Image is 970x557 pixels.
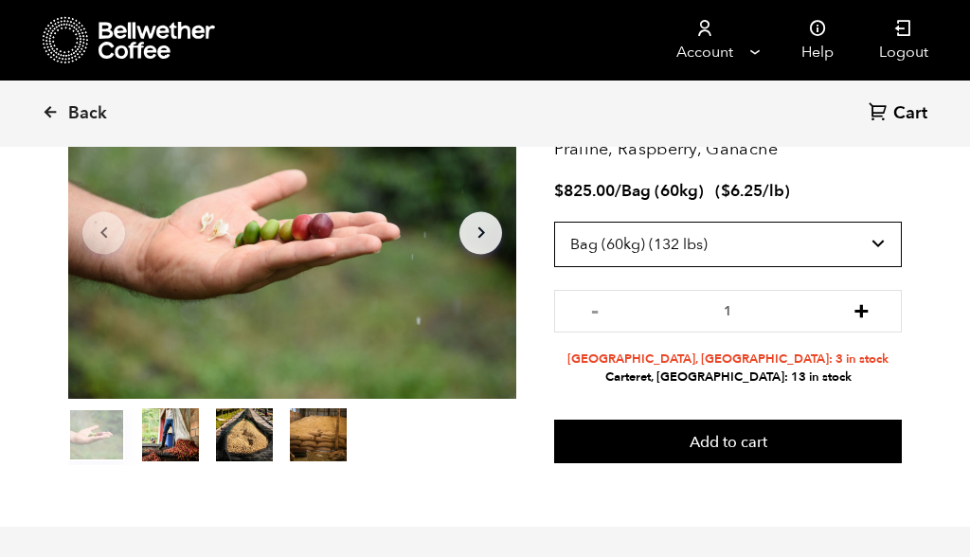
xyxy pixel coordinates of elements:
[721,180,730,202] span: $
[554,368,902,386] li: Carteret, [GEOGRAPHIC_DATA]: 13 in stock
[554,180,564,202] span: $
[554,350,902,368] li: [GEOGRAPHIC_DATA], [GEOGRAPHIC_DATA]: 3 in stock
[554,136,902,162] p: Praline, Raspberry, Ganache
[554,420,902,463] button: Add to cart
[68,102,107,125] span: Back
[715,180,790,202] span: ( )
[554,180,615,202] bdi: 825.00
[893,102,927,125] span: Cart
[621,180,704,202] span: Bag (60kg)
[763,180,784,202] span: /lb
[850,299,873,318] button: +
[583,299,606,318] button: -
[869,101,932,127] a: Cart
[615,180,621,202] span: /
[721,180,763,202] bdi: 6.25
